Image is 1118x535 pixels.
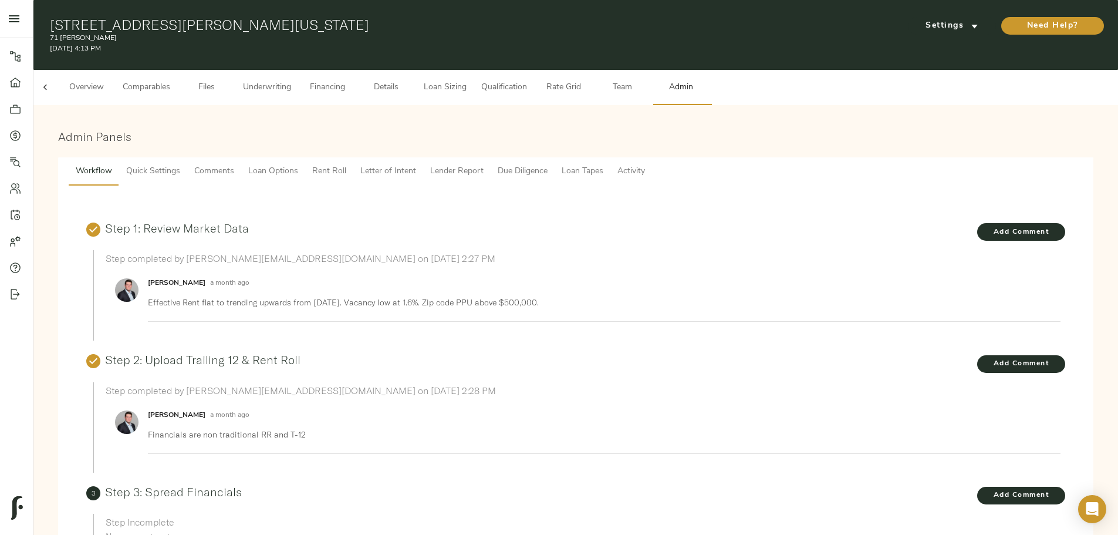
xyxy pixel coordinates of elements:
[148,280,205,287] strong: [PERSON_NAME]
[977,358,1065,370] span: Add Comment
[50,16,751,33] h1: [STREET_ADDRESS][PERSON_NAME][US_STATE]
[920,19,984,33] span: Settings
[105,484,242,499] a: Step 3: Spread Financials
[105,352,300,367] a: Step 2: Upload Trailing 12 & Rent Roll
[977,355,1065,373] button: Add Comment
[600,80,644,95] span: Team
[908,17,996,35] button: Settings
[76,164,112,179] span: Workflow
[312,164,346,179] span: Rent Roll
[106,382,1060,399] h6: Step completed by [PERSON_NAME][EMAIL_ADDRESS][DOMAIN_NAME] on [DATE] 2:28 PM
[658,80,703,95] span: Admin
[148,412,205,419] strong: [PERSON_NAME]
[115,410,139,434] img: ACg8ocIz5g9J6yCiuTqIbLSOf7QS26iXPmlYHhlR4Dia-I2p_gZrFA=s96-c
[92,489,96,497] text: 3
[210,412,249,419] span: a month ago
[210,280,249,287] span: a month ago
[364,80,408,95] span: Details
[562,164,603,179] span: Loan Tapes
[481,80,527,95] span: Qualification
[64,80,109,95] span: Overview
[617,164,645,179] span: Activity
[11,496,23,520] img: logo
[423,80,467,95] span: Loan Sizing
[977,223,1065,241] button: Add Comment
[50,33,751,43] p: 71 [PERSON_NAME]
[360,164,416,179] span: Letter of Intent
[1078,495,1106,523] div: Open Intercom Messenger
[248,164,298,179] span: Loan Options
[58,130,1093,143] h3: Admin Panels
[115,278,139,302] img: ACg8ocIz5g9J6yCiuTqIbLSOf7QS26iXPmlYHhlR4Dia-I2p_gZrFA=s96-c
[184,80,229,95] span: Files
[148,297,1051,308] p: Effective Rent flat to trending upwards from [DATE]. Vacancy low at 1.6%. Zip code PPU above $500...
[148,429,1051,440] p: Financials are non traditional RR and T-12
[977,489,1065,502] span: Add Comment
[106,514,1060,530] h6: Step Incomplete
[126,164,180,179] span: Quick Settings
[1001,17,1104,35] button: Need Help?
[977,226,1065,238] span: Add Comment
[123,80,170,95] span: Comparables
[498,164,548,179] span: Due Diligence
[430,164,484,179] span: Lender Report
[977,487,1065,504] button: Add Comment
[106,250,1060,267] h6: Step completed by [PERSON_NAME][EMAIL_ADDRESS][DOMAIN_NAME] on [DATE] 2:27 PM
[194,164,234,179] span: Comments
[1013,19,1092,33] span: Need Help?
[305,80,350,95] span: Financing
[105,221,249,235] a: Step 1: Review Market Data
[50,43,751,54] p: [DATE] 4:13 PM
[243,80,291,95] span: Underwriting
[541,80,586,95] span: Rate Grid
